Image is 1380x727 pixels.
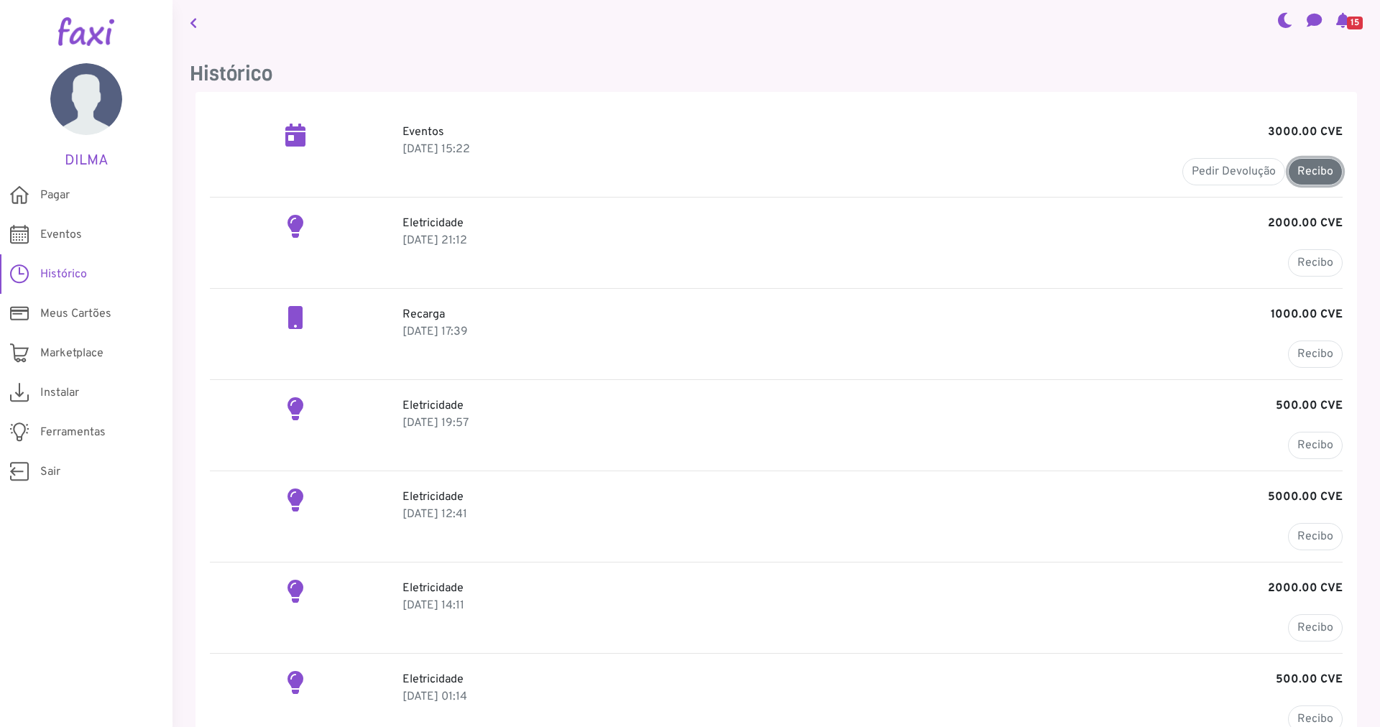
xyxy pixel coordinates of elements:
[22,152,151,170] h5: DILMA
[40,384,79,402] span: Instalar
[1276,671,1343,688] b: 500.00 CVE
[402,141,1343,158] p: 30 Sep 2025, 16:22
[1288,249,1343,277] a: Recibo
[1268,215,1343,232] b: 2000.00 CVE
[402,306,1343,323] p: Recarga
[1268,488,1343,506] b: 5000.00 CVE
[402,232,1343,249] p: 24 Sep 2025, 22:12
[402,124,1343,141] p: Eventos
[1276,397,1343,415] b: 500.00 CVE
[1288,158,1343,185] a: Recibo
[22,63,151,170] a: DILMA
[40,226,82,244] span: Eventos
[402,597,1343,614] p: 19 Aug 2025, 15:11
[40,463,60,481] span: Sair
[402,415,1343,432] p: 10 Sep 2025, 20:57
[1347,17,1363,29] span: 15
[402,488,1343,506] p: Eletricidade
[402,506,1343,523] p: 31 Aug 2025, 13:41
[1288,432,1343,459] a: Recibo
[1288,614,1343,642] a: Recibo
[1182,158,1285,185] a: Pedir Devolução
[402,323,1343,341] p: 18 Sep 2025, 18:39
[40,424,106,441] span: Ferramentas
[402,688,1343,705] p: 03 Aug 2025, 02:14
[402,580,1343,597] p: Eletricidade
[40,305,111,323] span: Meus Cartões
[40,266,87,283] span: Histórico
[190,62,1363,86] h3: Histórico
[40,187,70,204] span: Pagar
[40,345,103,362] span: Marketplace
[1271,306,1343,323] b: 1000.00 CVE
[1268,580,1343,597] b: 2000.00 CVE
[1288,341,1343,368] a: Recibo
[402,397,1343,415] p: Eletricidade
[1268,124,1343,141] b: 3000.00 CVE
[402,215,1343,232] p: Eletricidade
[1288,523,1343,550] a: Recibo
[402,671,1343,688] p: Eletricidade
